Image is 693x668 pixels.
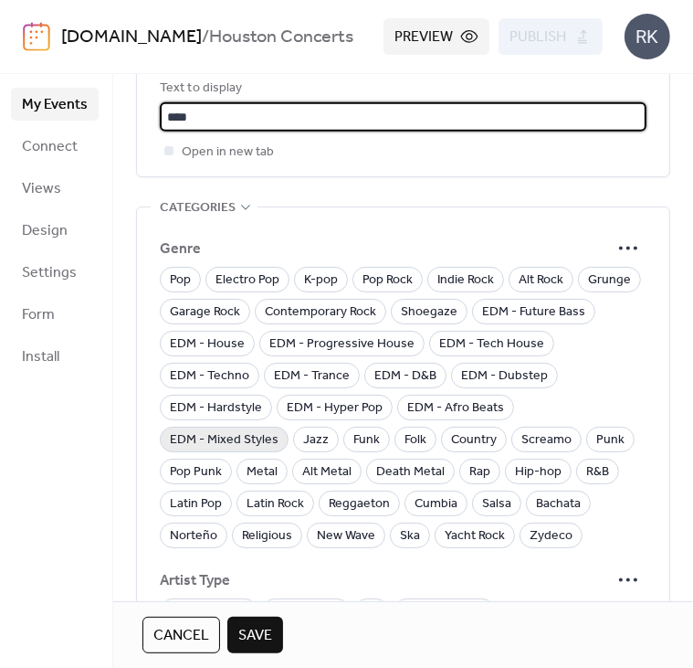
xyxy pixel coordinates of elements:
[215,270,279,292] span: Electro Pop
[227,617,283,653] button: Save
[11,172,99,205] a: Views
[160,197,236,219] span: Categories
[242,525,292,547] span: Religious
[160,570,610,592] span: Artist Type
[482,302,585,323] span: EDM - Future Bass
[376,461,445,483] span: Death Metal
[22,220,68,242] span: Design
[23,22,50,51] img: logo
[519,270,563,292] span: Alt Rock
[11,88,99,121] a: My Events
[238,625,272,647] span: Save
[202,20,209,55] b: /
[153,625,209,647] span: Cancel
[22,346,59,368] span: Install
[170,429,278,451] span: EDM - Mixed Styles
[269,334,415,355] span: EDM - Progressive House
[400,525,420,547] span: Ska
[469,461,490,483] span: Rap
[142,617,220,653] button: Cancel
[302,461,352,483] span: Alt Metal
[407,398,504,419] span: EDM - Afro Beats
[170,302,240,323] span: Garage Rock
[625,14,670,59] div: RK
[182,142,274,164] span: Open in new tab
[536,493,581,515] span: Bachata
[61,20,202,55] a: [DOMAIN_NAME]
[586,461,609,483] span: R&B
[160,78,643,100] div: Text to display
[247,493,304,515] span: Latin Rock
[265,302,376,323] span: Contemporary Rock
[394,27,453,48] span: Preview
[22,94,88,116] span: My Events
[209,20,353,55] b: Houston Concerts
[596,429,625,451] span: Punk
[439,334,544,355] span: EDM - Tech House
[415,493,457,515] span: Cumbia
[588,270,631,292] span: Grunge
[11,130,99,163] a: Connect
[451,429,497,451] span: Country
[383,18,489,55] button: Preview
[401,302,457,323] span: Shoegaze
[530,525,572,547] span: Zydeco
[274,366,350,387] span: EDM - Trance
[304,270,338,292] span: K-pop
[11,256,99,289] a: Settings
[303,429,329,451] span: Jazz
[461,366,548,387] span: EDM - Dubstep
[160,239,610,260] span: Genre
[22,262,77,284] span: Settings
[482,493,511,515] span: Salsa
[22,136,78,158] span: Connect
[247,461,278,483] span: Metal
[317,525,375,547] span: New Wave
[329,493,390,515] span: Reggaeton
[287,398,383,419] span: EDM - Hyper Pop
[22,304,55,326] span: Form
[11,214,99,247] a: Design
[170,398,262,419] span: EDM - Hardstyle
[515,461,562,483] span: Hip-hop
[170,461,222,483] span: Pop Punk
[11,298,99,331] a: Form
[22,178,61,200] span: Views
[170,366,249,387] span: EDM - Techno
[170,270,191,292] span: Pop
[404,429,426,451] span: Folk
[521,429,572,451] span: Screamo
[170,525,217,547] span: Norteño
[11,340,99,373] a: Install
[374,366,436,387] span: EDM - D&B
[437,270,494,292] span: Indie Rock
[362,270,413,292] span: Pop Rock
[445,525,505,547] span: Yacht Rock
[170,493,222,515] span: Latin Pop
[353,429,380,451] span: Funk
[170,334,245,355] span: EDM - House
